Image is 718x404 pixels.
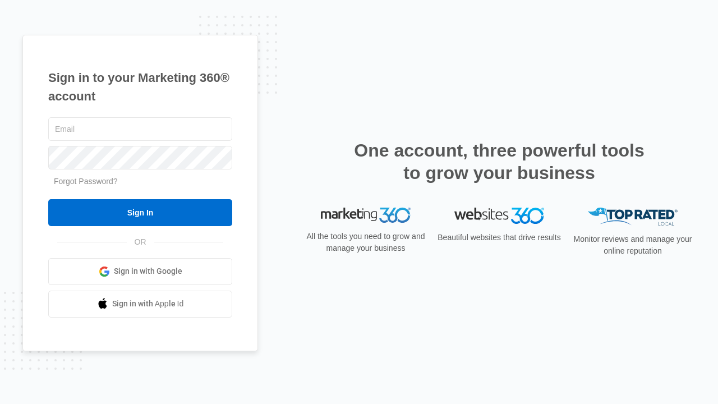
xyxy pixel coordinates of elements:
[48,258,232,285] a: Sign in with Google
[112,298,184,310] span: Sign in with Apple Id
[303,231,429,254] p: All the tools you need to grow and manage your business
[48,291,232,318] a: Sign in with Apple Id
[48,199,232,226] input: Sign In
[54,177,118,186] a: Forgot Password?
[48,117,232,141] input: Email
[48,68,232,105] h1: Sign in to your Marketing 360® account
[454,208,544,224] img: Websites 360
[127,236,154,248] span: OR
[351,139,648,184] h2: One account, three powerful tools to grow your business
[588,208,678,226] img: Top Rated Local
[436,232,562,244] p: Beautiful websites that drive results
[114,265,182,277] span: Sign in with Google
[570,233,696,257] p: Monitor reviews and manage your online reputation
[321,208,411,223] img: Marketing 360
